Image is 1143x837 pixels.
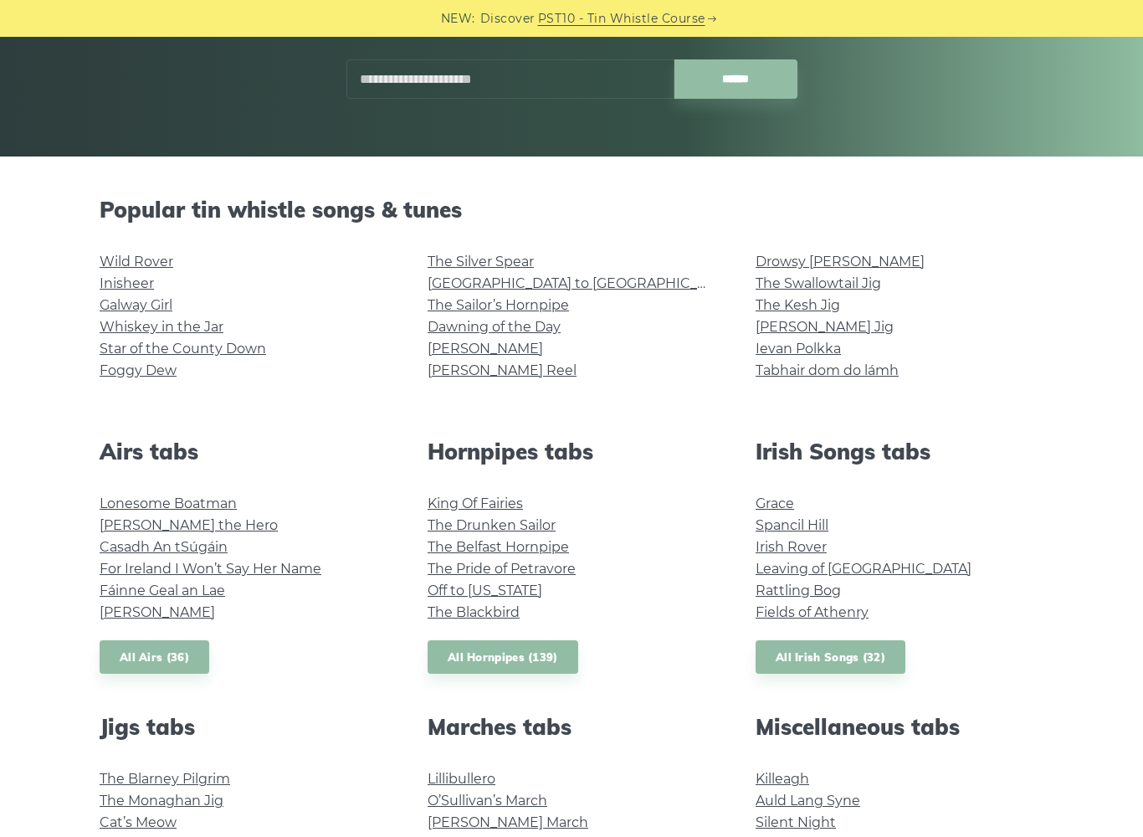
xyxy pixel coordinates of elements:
[100,362,177,378] a: Foggy Dew
[756,583,841,598] a: Rattling Bog
[428,341,543,357] a: [PERSON_NAME]
[538,9,705,28] a: PST10 - Tin Whistle Course
[756,275,881,291] a: The Swallowtail Jig
[428,297,569,313] a: The Sailor’s Hornpipe
[428,362,577,378] a: [PERSON_NAME] Reel
[100,439,387,465] h2: Airs tabs
[441,9,475,28] span: NEW:
[428,539,569,555] a: The Belfast Hornpipe
[100,496,237,511] a: Lonesome Boatman
[756,814,836,830] a: Silent Night
[428,640,578,675] a: All Hornpipes (139)
[100,254,173,270] a: Wild Rover
[100,275,154,291] a: Inisheer
[428,814,588,830] a: [PERSON_NAME] March
[428,275,736,291] a: [GEOGRAPHIC_DATA] to [GEOGRAPHIC_DATA]
[756,640,905,675] a: All Irish Songs (32)
[100,539,228,555] a: Casadh An tSúgáin
[756,341,841,357] a: Ievan Polkka
[100,583,225,598] a: Fáinne Geal an Lae
[756,362,899,378] a: Tabhair dom do lámh
[428,254,534,270] a: The Silver Spear
[756,714,1043,740] h2: Miscellaneous tabs
[756,319,894,335] a: [PERSON_NAME] Jig
[756,604,869,620] a: Fields of Athenry
[100,561,321,577] a: For Ireland I Won’t Say Her Name
[100,197,1043,223] h2: Popular tin whistle songs & tunes
[480,9,536,28] span: Discover
[428,561,576,577] a: The Pride of Petravore
[100,341,266,357] a: Star of the County Down
[756,297,840,313] a: The Kesh Jig
[756,771,809,787] a: Killeagh
[100,771,230,787] a: The Blarney Pilgrim
[428,439,715,465] h2: Hornpipes tabs
[756,517,828,533] a: Spancil Hill
[428,517,556,533] a: The Drunken Sailor
[756,254,925,270] a: Drowsy [PERSON_NAME]
[756,793,860,809] a: Auld Lang Syne
[428,714,715,740] h2: Marches tabs
[428,496,523,511] a: King Of Fairies
[100,814,177,830] a: Cat’s Meow
[756,539,827,555] a: Irish Rover
[428,319,561,335] a: Dawning of the Day
[756,561,971,577] a: Leaving of [GEOGRAPHIC_DATA]
[428,793,547,809] a: O’Sullivan’s March
[100,319,223,335] a: Whiskey in the Jar
[100,297,172,313] a: Galway Girl
[100,714,387,740] h2: Jigs tabs
[100,640,209,675] a: All Airs (36)
[100,793,223,809] a: The Monaghan Jig
[756,439,1043,465] h2: Irish Songs tabs
[756,496,794,511] a: Grace
[100,517,278,533] a: [PERSON_NAME] the Hero
[428,583,542,598] a: Off to [US_STATE]
[428,771,495,787] a: Lillibullero
[100,604,215,620] a: [PERSON_NAME]
[428,604,520,620] a: The Blackbird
